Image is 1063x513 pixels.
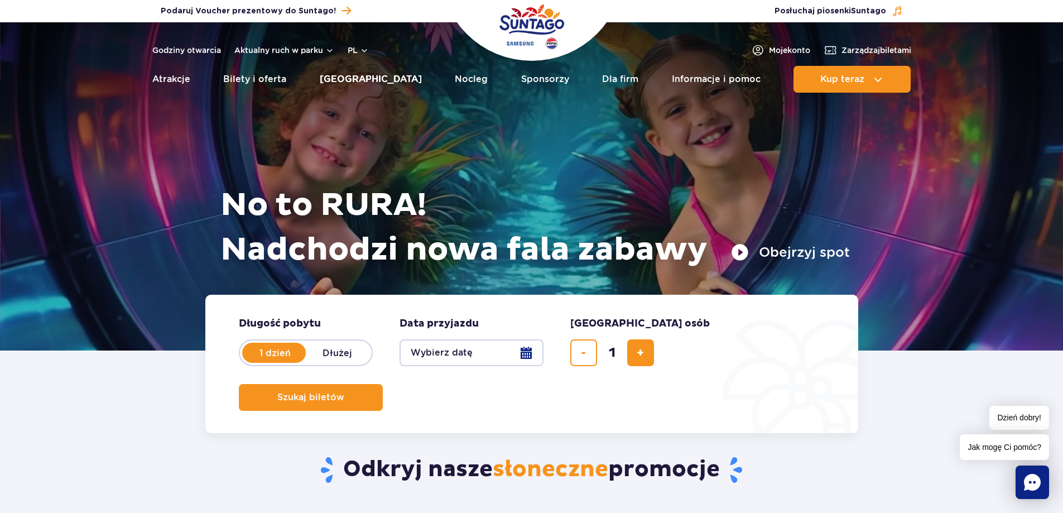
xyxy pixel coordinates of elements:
label: Dłużej [306,341,369,365]
button: Kup teraz [793,66,911,93]
h2: Odkryj nasze promocje [205,456,858,485]
span: Szukaj biletów [277,392,344,402]
button: Posłuchaj piosenkiSuntago [775,6,903,17]
span: Zarządzaj biletami [841,45,911,56]
span: [GEOGRAPHIC_DATA] osób [570,317,710,330]
a: Sponsorzy [521,66,569,93]
button: Aktualny ruch w parku [234,46,334,55]
a: Podaruj Voucher prezentowy do Suntago! [161,3,351,18]
a: Mojekonto [751,44,810,57]
span: Moje konto [769,45,810,56]
input: liczba biletów [599,339,626,366]
a: Bilety i oferta [223,66,286,93]
span: słoneczne [493,456,608,483]
span: Kup teraz [820,74,864,84]
button: pl [348,45,369,56]
span: Suntago [851,7,886,15]
a: Atrakcje [152,66,190,93]
span: Długość pobytu [239,317,321,330]
button: Wybierz datę [400,339,543,366]
span: Dzień dobry! [989,406,1049,430]
a: Informacje i pomoc [672,66,761,93]
span: Data przyjazdu [400,317,479,330]
a: Dla firm [602,66,638,93]
a: [GEOGRAPHIC_DATA] [320,66,422,93]
span: Posłuchaj piosenki [775,6,886,17]
form: Planowanie wizyty w Park of Poland [205,295,858,433]
div: Chat [1016,466,1049,499]
a: Nocleg [455,66,488,93]
span: Podaruj Voucher prezentowy do Suntago! [161,6,336,17]
span: Jak mogę Ci pomóc? [960,434,1049,460]
label: 1 dzień [243,341,307,365]
a: Godziny otwarcia [152,45,221,56]
button: Szukaj biletów [239,384,383,411]
button: usuń bilet [570,339,597,366]
button: dodaj bilet [627,339,654,366]
h1: No to RURA! Nadchodzi nowa fala zabawy [220,183,850,272]
a: Zarządzajbiletami [824,44,911,57]
button: Obejrzyj spot [731,243,850,261]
